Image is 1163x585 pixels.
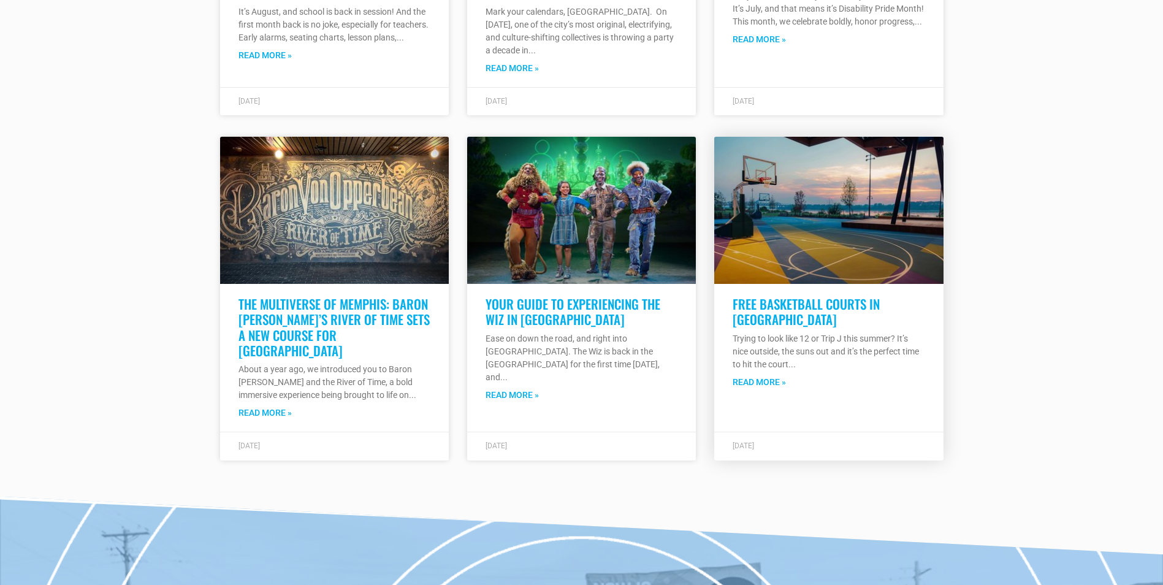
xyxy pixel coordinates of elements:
p: About a year ago, we introduced you to Baron [PERSON_NAME] and the River of Time, a bold immersiv... [238,363,430,402]
p: It’s August, and school is back in session! And the first month back is no joke, especially for t... [238,6,430,44]
span: [DATE] [486,442,507,450]
span: [DATE] [733,442,754,450]
a: Read more about The Multiverse of Memphis: Baron Von Opperbean’s River of Time Sets a New Course ... [238,407,292,419]
a: Read more about Teachers, the Back to School Bash Is On—And Memphis Is Buying You A Round! [238,49,292,62]
a: Four actors in colorful costumes pose on stage in front of a green, whimsical backdrop resembling... [467,137,696,284]
a: Your Guide to Experiencing The Wiz in [GEOGRAPHIC_DATA] [486,294,660,329]
a: Free outdoor basketball court with colorful geometric patterns inspired by Memphis design, situat... [714,137,943,284]
a: Read more about Your Guide to Experiencing The Wiz in Memphis [486,389,539,402]
p: Mark your calendars, [GEOGRAPHIC_DATA]. On [DATE], one of the city’s most original, electrifying,... [486,6,677,57]
span: [DATE] [238,442,260,450]
a: Read more about Your Guide to Disability Pride Month [733,33,786,46]
p: Ease on down the road, and right into [GEOGRAPHIC_DATA]. The Wiz is back in the [GEOGRAPHIC_DATA]... [486,332,677,384]
a: Read more about Free Basketball Courts in Memphis [733,376,786,389]
span: [DATE] [238,97,260,105]
a: Free Basketball Courts in [GEOGRAPHIC_DATA] [733,294,880,329]
a: The Multiverse of Memphis: Baron [PERSON_NAME]’s River of Time Sets a New Course for [GEOGRAPHIC_... [238,294,430,360]
a: A mural reads "The Adventures of Baron Von Opperbean and the River of Time" with ornate lettering... [220,137,449,284]
a: Read more about UNAPOLOGETIC.10: A 10-Year Celebration of Memphis-Made Culture [486,62,539,75]
span: [DATE] [486,97,507,105]
p: Trying to look like 12 or Trip J this summer? It’s nice outside, the suns out and it’s the perfec... [733,332,925,371]
span: [DATE] [733,97,754,105]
